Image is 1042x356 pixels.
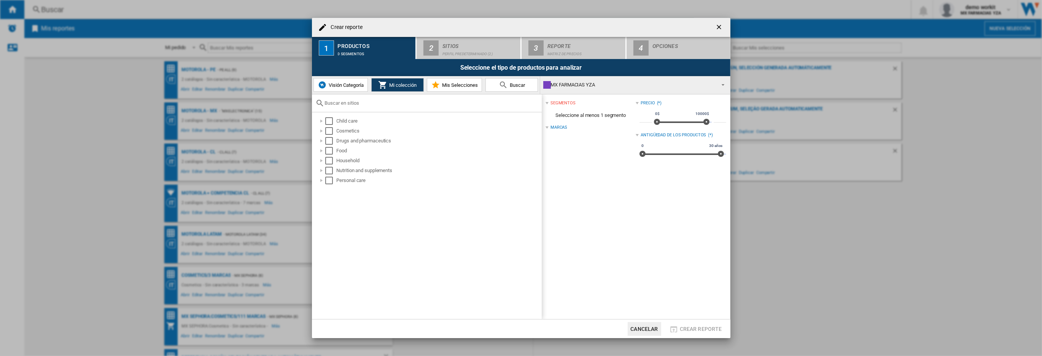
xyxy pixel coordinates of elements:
[547,48,622,56] div: Matriz de precios
[546,108,636,123] span: Seleccione al menos 1 segmento
[319,40,334,56] div: 1
[641,100,655,106] div: Precio
[440,82,478,88] span: Mis Selecciones
[522,37,626,59] button: 3 Reporte Matriz de precios
[325,177,337,184] md-checkbox: Select
[318,80,327,89] img: wiser-icon-blue.png
[654,111,661,117] span: 0$
[337,157,541,164] div: Household
[543,80,715,90] div: MX FARMACIAS YZA
[633,40,649,56] div: 4
[715,23,724,32] ng-md-icon: getI18NText('BUTTONS.CLOSE_DIALOG')
[641,132,706,138] div: Antigüedad de los productos
[325,100,538,106] input: Buscar en sitios
[508,82,525,88] span: Buscar
[423,40,439,56] div: 2
[337,117,541,125] div: Child care
[325,167,337,174] md-checkbox: Select
[550,125,567,131] div: Marcas
[371,78,424,92] button: Mi colección
[327,82,364,88] span: Visión Categoría
[708,143,724,149] span: 30 años
[712,20,727,35] button: getI18NText('BUTTONS.CLOSE_DIALOG')
[547,40,622,48] div: Reporte
[528,40,544,56] div: 3
[337,127,541,135] div: Cosmetics
[325,127,337,135] md-checkbox: Select
[327,24,363,31] h4: Crear reporte
[442,40,517,48] div: Sitios
[417,37,521,59] button: 2 Sitios Perfil predeterminado (2)
[337,147,541,155] div: Food
[667,322,724,336] button: Crear reporte
[325,147,337,155] md-checkbox: Select
[312,37,417,59] button: 1 Productos 0 segmentos
[325,157,337,164] md-checkbox: Select
[337,137,541,145] div: Drugs and pharmaceutics
[427,78,482,92] button: Mis Selecciones
[442,48,517,56] div: Perfil predeterminado (2)
[337,177,541,184] div: Personal care
[680,326,722,332] span: Crear reporte
[387,82,417,88] span: Mi colección
[485,78,538,92] button: Buscar
[312,59,730,76] div: Seleccione el tipo de productos para analizar
[694,111,710,117] span: 10000$
[325,117,337,125] md-checkbox: Select
[337,167,541,174] div: Nutrition and supplements
[627,37,730,59] button: 4 Opciones
[550,100,576,106] div: segmentos
[640,143,645,149] span: 0
[338,40,413,48] div: Productos
[325,137,337,145] md-checkbox: Select
[338,48,413,56] div: 0 segmentos
[628,322,661,336] button: Cancelar
[652,40,727,48] div: Opciones
[313,78,368,92] button: Visión Categoría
